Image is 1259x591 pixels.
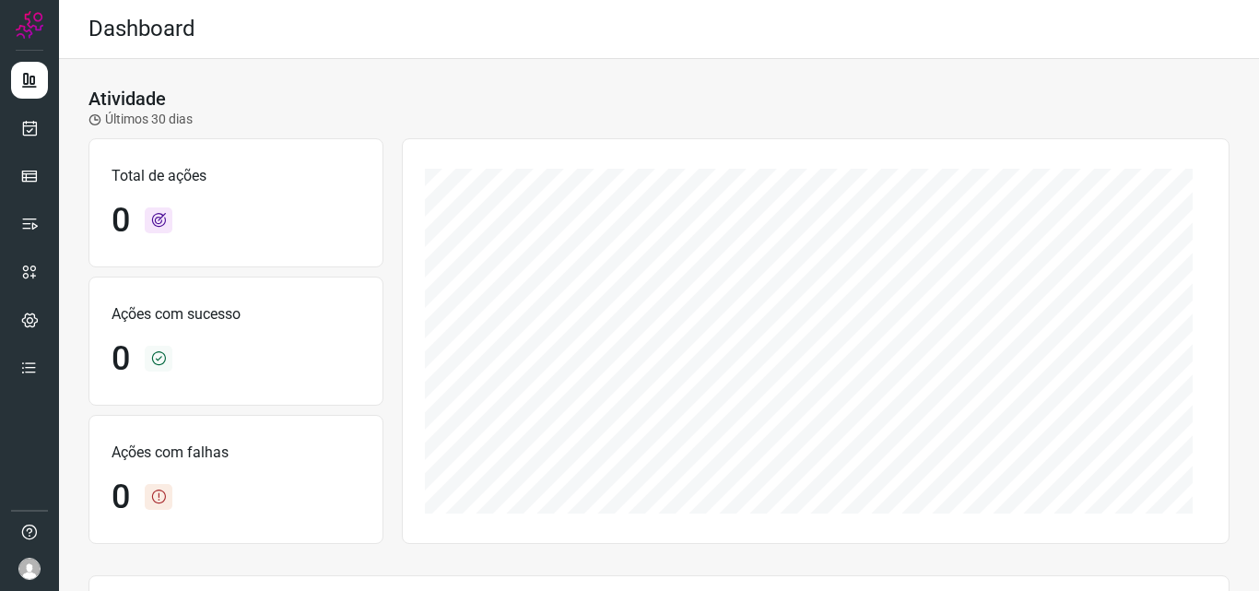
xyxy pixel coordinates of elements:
h3: Atividade [88,88,166,110]
h1: 0 [112,339,130,379]
p: Total de ações [112,165,360,187]
h1: 0 [112,201,130,241]
p: Ações com falhas [112,442,360,464]
p: Últimos 30 dias [88,110,193,129]
p: Ações com sucesso [112,303,360,325]
h2: Dashboard [88,16,195,42]
h1: 0 [112,478,130,517]
img: avatar-user-boy.jpg [18,558,41,580]
img: Logo [16,11,43,39]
